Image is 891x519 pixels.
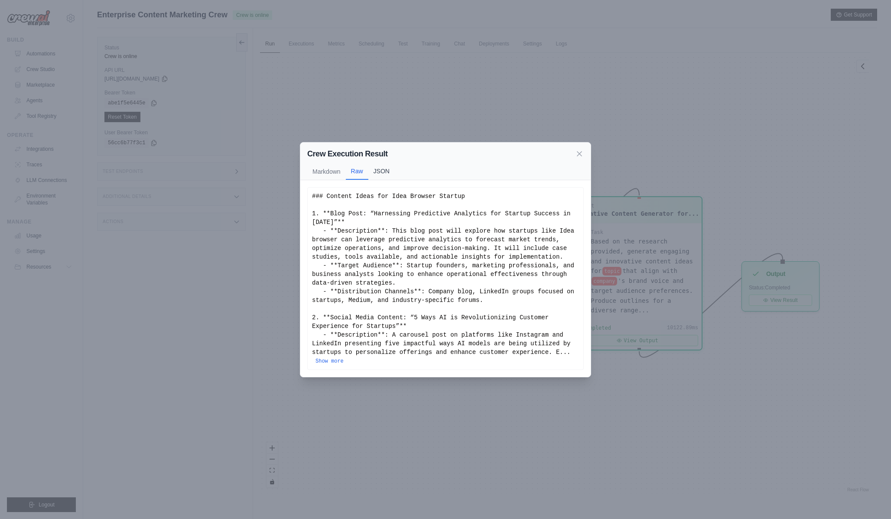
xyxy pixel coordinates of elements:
[848,477,891,519] iframe: Chat Widget
[312,192,579,365] div: ### Content Ideas for Idea Browser Startup 1. **Blog Post: “Harnessing Predictive Analytics for S...
[346,163,368,180] button: Raw
[368,163,395,179] button: JSON
[315,358,344,365] button: Show more
[307,163,346,180] button: Markdown
[307,148,388,160] h2: Crew Execution Result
